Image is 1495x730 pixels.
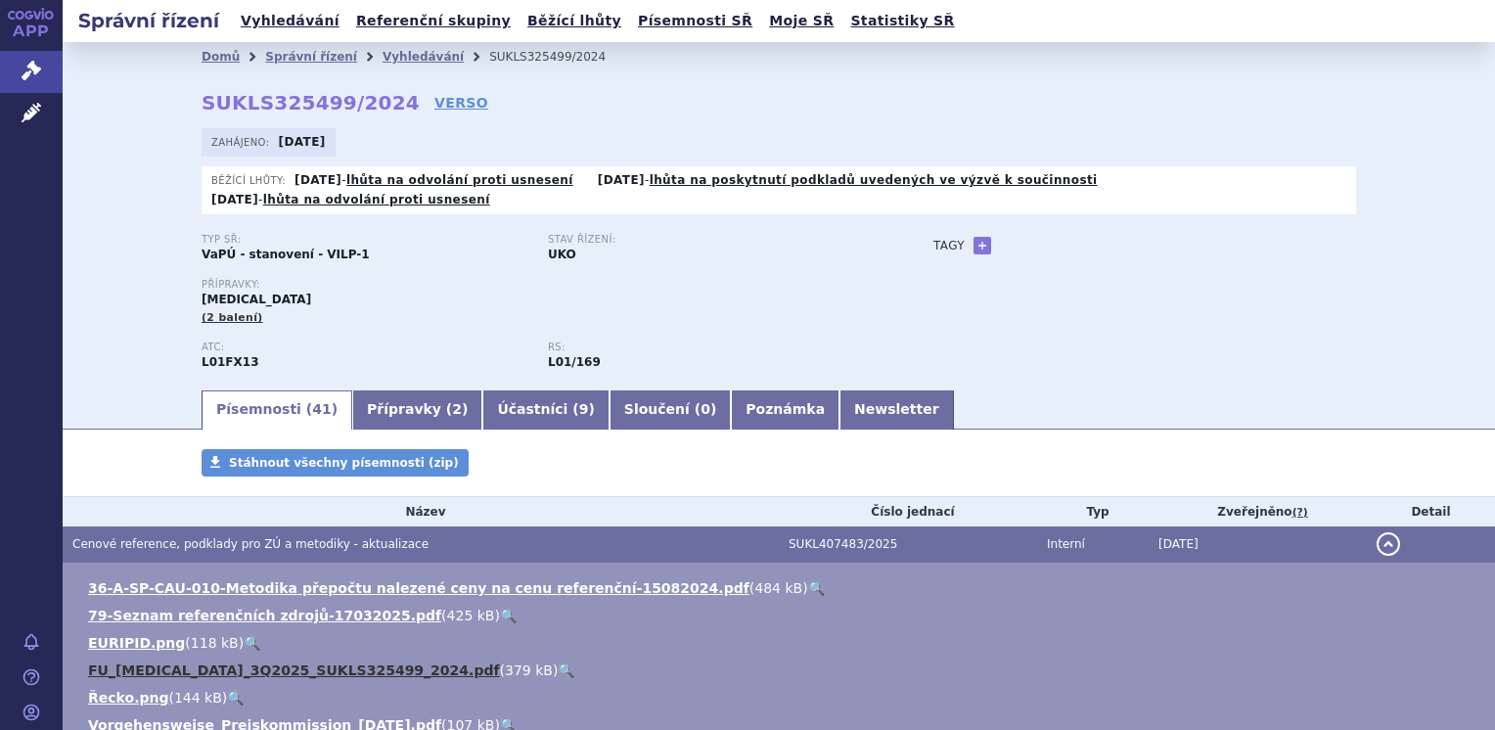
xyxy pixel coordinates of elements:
[1292,506,1308,520] abbr: (?)
[489,42,631,71] li: SUKLS325499/2024
[579,401,589,417] span: 9
[294,173,341,187] strong: [DATE]
[1149,497,1367,526] th: Zveřejněno
[598,172,1098,188] p: -
[227,690,244,706] a: 🔍
[482,390,609,430] a: Účastníci (9)
[202,248,370,261] strong: VaPÚ - stanovení - VILP-1
[211,192,490,207] p: -
[346,173,573,187] a: lhůta na odvolání proti usnesení
[500,608,517,623] a: 🔍
[1377,532,1400,556] button: detail
[598,173,645,187] strong: [DATE]
[202,311,263,324] span: (2 balení)
[548,234,875,246] p: Stav řízení:
[350,8,517,34] a: Referenční skupiny
[763,8,839,34] a: Moje SŘ
[610,390,731,430] a: Sloučení (0)
[521,8,627,34] a: Běžící lhůty
[202,91,420,114] strong: SUKLS325499/2024
[839,390,954,430] a: Newsletter
[352,390,482,430] a: Přípravky (2)
[88,608,441,623] a: 79-Seznam referenčních zdrojů-17032025.pdf
[808,580,825,596] a: 🔍
[88,662,500,678] a: FU_[MEDICAL_DATA]_3Q2025_SUKLS325499_2024.pdf
[548,342,875,353] p: RS:
[202,293,311,306] span: [MEDICAL_DATA]
[202,390,352,430] a: Písemnosti (41)
[63,7,235,34] h2: Správní řízení
[779,497,1037,526] th: Číslo jednací
[88,661,1475,680] li: ( )
[383,50,464,64] a: Vyhledávání
[202,449,469,477] a: Stáhnout všechny písemnosti (zip)
[1037,497,1149,526] th: Typ
[632,8,758,34] a: Písemnosti SŘ
[452,401,462,417] span: 2
[174,690,222,706] span: 144 kB
[88,688,1475,707] li: ( )
[974,237,991,254] a: +
[1047,537,1085,551] span: Interní
[263,193,490,206] a: lhůta na odvolání proti usnesení
[1149,526,1367,563] td: [DATE]
[505,662,553,678] span: 379 kB
[202,342,528,353] p: ATC:
[202,279,894,291] p: Přípravky:
[844,8,960,34] a: Statistiky SŘ
[88,635,185,651] a: EURIPID.png
[88,580,749,596] a: 36-A-SP-CAU-010-Metodika přepočtu nalezené ceny na cenu referenční-15082024.pdf
[202,50,240,64] a: Domů
[88,606,1475,625] li: ( )
[548,248,576,261] strong: UKO
[211,193,258,206] strong: [DATE]
[88,578,1475,598] li: ( )
[754,580,802,596] span: 484 kB
[235,8,345,34] a: Vyhledávání
[312,401,331,417] span: 41
[202,234,528,246] p: Typ SŘ:
[1367,497,1495,526] th: Detail
[72,537,429,551] span: Cenové reference, podklady pro ZÚ a metodiky - aktualizace
[63,497,779,526] th: Název
[202,355,259,369] strong: ENFORTUMAB VEDOTIN
[933,234,965,257] h3: Tagy
[548,355,601,369] strong: enfortumab vedotin
[779,526,1037,563] td: SUKL407483/2025
[558,662,574,678] a: 🔍
[244,635,260,651] a: 🔍
[211,172,290,188] span: Běžící lhůty:
[650,173,1098,187] a: lhůta na poskytnutí podkladů uvedených ve výzvě k součinnosti
[88,690,168,706] a: Řecko.png
[265,50,357,64] a: Správní řízení
[229,456,459,470] span: Stáhnout všechny písemnosti (zip)
[211,134,273,150] span: Zahájeno:
[88,633,1475,653] li: ( )
[731,390,839,430] a: Poznámka
[279,135,326,149] strong: [DATE]
[294,172,573,188] p: -
[191,635,239,651] span: 118 kB
[434,93,488,113] a: VERSO
[447,608,495,623] span: 425 kB
[701,401,710,417] span: 0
